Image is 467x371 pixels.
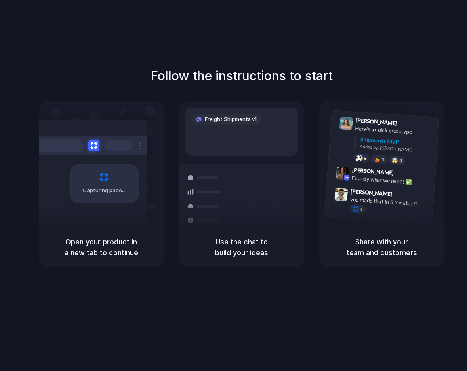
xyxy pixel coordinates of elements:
[83,187,127,195] span: Capturing page
[352,166,394,177] span: [PERSON_NAME]
[355,116,397,127] span: [PERSON_NAME]
[399,120,416,129] span: 9:41 AM
[395,191,411,200] span: 9:47 AM
[363,156,366,161] span: 8
[189,237,295,258] h5: Use the chat to build your ideas
[355,124,434,138] div: Here's a quick prototype
[329,237,435,258] h5: Share with your team and customers
[350,187,392,199] span: [PERSON_NAME]
[350,195,429,208] div: you made that in 5 minutes?!
[399,159,402,163] span: 3
[381,157,384,162] span: 5
[205,115,257,123] span: Freight Shipments v1
[151,66,333,85] h1: Follow the instructions to start
[396,169,412,179] span: 9:42 AM
[360,207,362,212] span: 1
[351,174,431,187] div: Exactly what we need! ✅
[391,157,398,163] div: 🤯
[48,237,154,258] h5: Open your product in a new tab to continue
[360,135,433,148] div: Shipments MVP
[360,143,433,155] div: Added by [PERSON_NAME]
